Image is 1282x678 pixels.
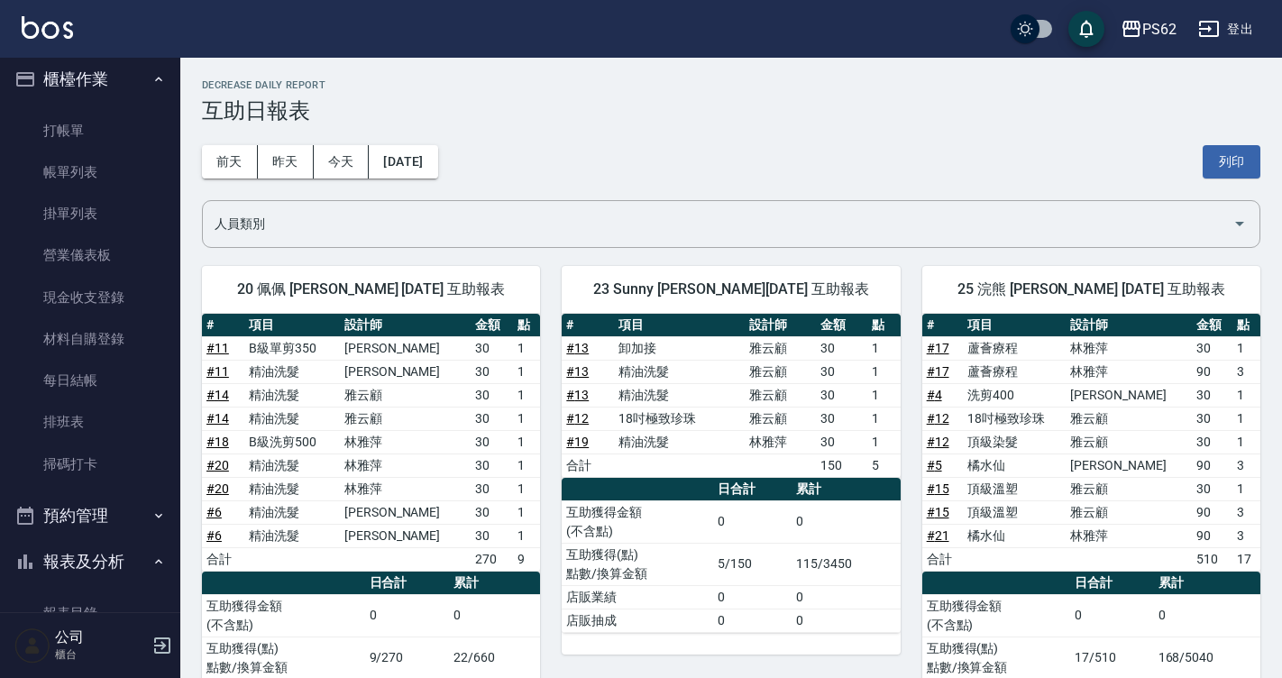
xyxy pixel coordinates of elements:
td: 0 [713,609,792,632]
th: 設計師 [745,314,816,337]
a: 帳單列表 [7,151,173,193]
td: 30 [816,407,868,430]
button: [DATE] [369,145,437,179]
td: 頂級染髮 [963,430,1066,454]
td: 雅云顧 [1066,430,1191,454]
td: 1 [867,430,900,454]
div: PS62 [1142,18,1177,41]
a: #5 [927,458,942,472]
td: 頂級溫塑 [963,477,1066,500]
td: 合計 [202,547,244,571]
a: #18 [206,435,229,449]
table: a dense table [922,314,1260,572]
td: 1 [1232,477,1260,500]
a: 掛單列表 [7,193,173,234]
button: 今天 [314,145,370,179]
a: 每日結帳 [7,360,173,401]
a: #13 [566,364,589,379]
td: 30 [1192,407,1232,430]
td: 橘水仙 [963,524,1066,547]
th: 金額 [1192,314,1232,337]
th: 金額 [471,314,513,337]
td: 互助獲得金額 (不含點) [922,594,1071,637]
td: 30 [471,430,513,454]
td: 林雅萍 [340,477,471,500]
td: 3 [1232,500,1260,524]
th: 累計 [1154,572,1260,595]
a: 現金收支登錄 [7,277,173,318]
td: 1 [867,360,900,383]
table: a dense table [202,314,540,572]
td: 雅云顧 [745,407,816,430]
td: 精油洗髮 [614,430,745,454]
td: 0 [1070,594,1153,637]
td: 150 [816,454,868,477]
th: 設計師 [340,314,471,337]
a: #14 [206,388,229,402]
td: 18吋極致珍珠 [963,407,1066,430]
td: 雅云顧 [745,360,816,383]
th: 日合計 [365,572,450,595]
td: 30 [471,360,513,383]
td: 90 [1192,524,1232,547]
td: 橘水仙 [963,454,1066,477]
td: 精油洗髮 [614,383,745,407]
td: 雅云顧 [745,383,816,407]
button: 昨天 [258,145,314,179]
a: #11 [206,364,229,379]
td: 1 [513,407,540,430]
td: 90 [1192,500,1232,524]
h3: 互助日報表 [202,98,1260,124]
span: 23 Sunny [PERSON_NAME][DATE] 互助報表 [583,280,878,298]
td: [PERSON_NAME] [1066,454,1191,477]
a: 掃碼打卡 [7,444,173,485]
a: #15 [927,505,949,519]
td: 18吋極致珍珠 [614,407,745,430]
td: 30 [816,383,868,407]
th: 點 [867,314,900,337]
td: 30 [1192,383,1232,407]
td: 510 [1192,547,1232,571]
td: 1 [867,336,900,360]
td: 1 [513,524,540,547]
button: 預約管理 [7,492,173,539]
th: 點 [1232,314,1260,337]
a: #17 [927,341,949,355]
td: 卸加接 [614,336,745,360]
table: a dense table [562,314,900,478]
a: #12 [566,411,589,426]
td: 林雅萍 [745,430,816,454]
td: 洗剪400 [963,383,1066,407]
button: 報表及分析 [7,538,173,585]
td: 精油洗髮 [244,383,340,407]
button: 登出 [1191,13,1260,46]
td: 雅云顧 [745,336,816,360]
button: 前天 [202,145,258,179]
button: PS62 [1113,11,1184,48]
td: 精油洗髮 [244,407,340,430]
td: 0 [792,585,900,609]
td: 精油洗髮 [244,500,340,524]
td: 1 [867,383,900,407]
a: #6 [206,528,222,543]
a: #19 [566,435,589,449]
td: [PERSON_NAME] [340,336,471,360]
td: 1 [1232,430,1260,454]
td: 合計 [922,547,963,571]
td: 林雅萍 [1066,360,1191,383]
img: Logo [22,16,73,39]
td: 店販抽成 [562,609,713,632]
a: #15 [927,481,949,496]
td: 0 [713,500,792,543]
td: 30 [1192,477,1232,500]
input: 人員名稱 [210,208,1225,240]
td: 蘆薈療程 [963,336,1066,360]
td: 店販業績 [562,585,713,609]
span: 20 佩佩 [PERSON_NAME] [DATE] 互助報表 [224,280,518,298]
td: 1 [513,500,540,524]
th: 點 [513,314,540,337]
td: 1 [513,477,540,500]
button: 櫃檯作業 [7,56,173,103]
th: 項目 [244,314,340,337]
th: 項目 [614,314,745,337]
